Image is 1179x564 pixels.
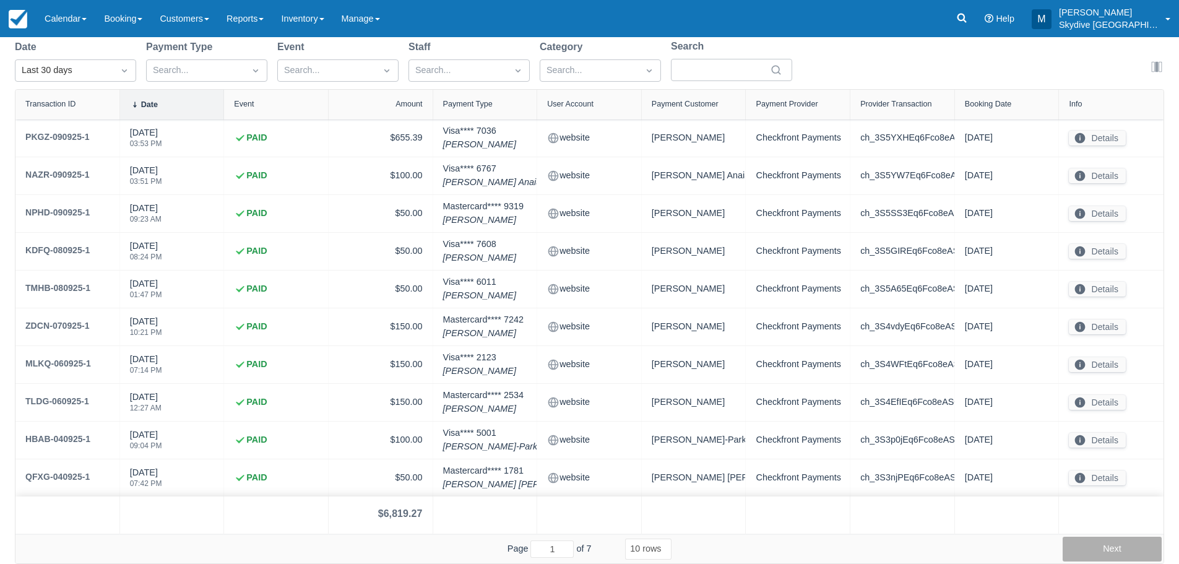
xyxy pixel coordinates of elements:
[246,396,267,409] strong: PAID
[985,14,993,23] i: Help
[339,129,423,147] div: $655.39
[25,243,90,260] a: KDFQ-080925-1
[339,318,423,336] div: $150.00
[339,243,423,260] div: $50.00
[860,318,944,336] div: ch_3S4vdyEq6Fco8eAS0vlHRGZ1
[443,176,558,189] em: [PERSON_NAME] Anaiatulla
[547,167,631,184] div: website
[1069,168,1126,183] button: Details
[547,356,631,373] div: website
[130,164,162,193] div: [DATE]
[965,280,1049,298] div: [DATE]
[643,64,655,77] span: Dropdown icon
[652,243,736,260] div: [PERSON_NAME]
[141,100,158,109] div: Date
[246,169,267,183] strong: PAID
[756,129,840,147] div: Checkfront Payments
[860,280,944,298] div: ch_3S5A65Eq6Fco8eAS07XbO3gy
[1069,131,1126,145] button: Details
[756,167,840,184] div: Checkfront Payments
[381,64,393,77] span: Dropdown icon
[130,315,162,344] div: [DATE]
[25,394,89,411] a: TLDG-060925-1
[756,318,840,336] div: Checkfront Payments
[443,138,516,152] em: [PERSON_NAME]
[25,432,90,449] a: HBAB-040925-1
[130,291,162,298] div: 01:47 PM
[652,167,736,184] div: [PERSON_NAME] Anaiatulla
[130,277,162,306] div: [DATE]
[443,313,524,340] div: Mastercard **** 7242
[547,394,631,411] div: website
[443,440,538,454] em: [PERSON_NAME]-Park
[756,356,840,373] div: Checkfront Payments
[130,391,162,419] div: [DATE]
[234,100,254,108] div: Event
[671,39,709,54] label: Search
[652,356,736,373] div: [PERSON_NAME]
[246,358,267,371] strong: PAID
[118,64,131,77] span: Dropdown icon
[246,245,267,258] strong: PAID
[25,356,91,373] a: MLKQ-060925-1
[547,469,631,487] div: website
[547,432,631,449] div: website
[339,205,423,222] div: $50.00
[130,253,162,261] div: 08:24 PM
[246,433,267,447] strong: PAID
[547,243,631,260] div: website
[860,356,944,373] div: ch_3S4WFtEq6Fco8eAS0nlVRAiX
[1069,282,1126,297] button: Details
[443,389,524,415] div: Mastercard **** 2534
[15,40,41,54] label: Date
[1032,9,1052,29] div: M
[249,64,262,77] span: Dropdown icon
[25,318,90,333] div: ZDCN-070925-1
[9,10,27,28] img: checkfront-main-nav-mini-logo.png
[1063,537,1162,562] button: Next
[860,469,944,487] div: ch_3S3njPEq6Fco8eAS1hEOUBgO
[339,280,423,298] div: $50.00
[130,240,162,268] div: [DATE]
[443,327,524,341] em: [PERSON_NAME]
[25,129,90,147] a: PKGZ-090925-1
[1069,244,1126,259] button: Details
[130,404,162,412] div: 12:27 AM
[547,280,631,298] div: website
[1059,19,1158,31] p: Skydive [GEOGRAPHIC_DATA]
[25,280,90,295] div: TMHB-080925-1
[652,469,736,487] div: [PERSON_NAME] [PERSON_NAME]
[965,432,1049,449] div: [DATE]
[246,320,267,334] strong: PAID
[25,469,90,487] a: QFXG-040925-1
[130,126,162,155] div: [DATE]
[1069,433,1126,448] button: Details
[246,131,267,145] strong: PAID
[443,200,524,227] div: Mastercard **** 9319
[277,40,309,54] label: Event
[443,251,516,265] em: [PERSON_NAME]
[1069,357,1126,372] button: Details
[860,243,944,260] div: ch_3S5GIREq6Fco8eAS1DggTJtu
[652,100,719,108] div: Payment Customer
[339,469,423,487] div: $50.00
[756,469,840,487] div: Checkfront Payments
[586,544,591,553] span: 7
[965,394,1049,411] div: [DATE]
[860,205,944,222] div: ch_3S5SS3Eq6Fco8eAS0Vi8LxT7
[507,540,592,558] span: Page of
[652,394,736,411] div: [PERSON_NAME]
[25,205,90,222] a: NPHD-090925-1
[25,432,90,446] div: HBAB-040925-1
[25,205,90,220] div: NPHD-090925-1
[965,243,1049,260] div: [DATE]
[996,14,1014,24] span: Help
[443,478,592,492] em: [PERSON_NAME] [PERSON_NAME]
[408,40,436,54] label: Staff
[130,466,162,495] div: [DATE]
[652,432,736,449] div: [PERSON_NAME]-Park
[756,280,840,298] div: Checkfront Payments
[547,205,631,222] div: website
[965,469,1049,487] div: [DATE]
[378,506,423,521] div: $6,819.27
